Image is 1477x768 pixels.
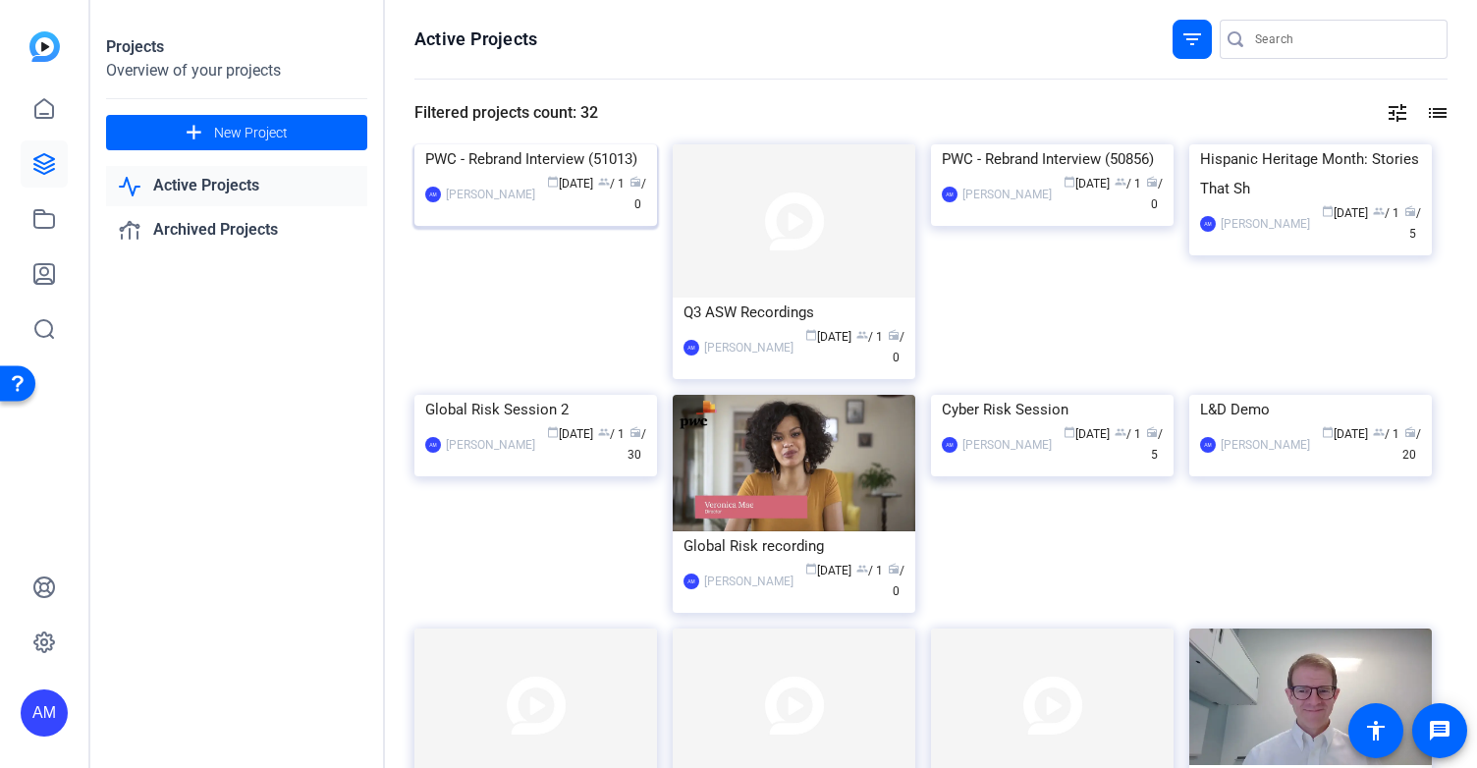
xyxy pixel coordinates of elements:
mat-icon: tune [1386,101,1409,125]
mat-icon: accessibility [1364,719,1388,742]
span: / 20 [1402,427,1421,462]
span: [DATE] [805,330,851,344]
span: / 0 [888,564,904,598]
span: calendar_today [805,563,817,575]
span: calendar_today [805,329,817,341]
div: AM [684,574,699,589]
div: AM [425,437,441,453]
span: radio [1146,176,1158,188]
span: radio [1404,205,1416,217]
div: AM [1200,437,1216,453]
div: [PERSON_NAME] [1221,214,1310,234]
span: group [598,426,610,438]
a: Active Projects [106,166,367,206]
div: AM [684,340,699,356]
span: [DATE] [547,427,593,441]
span: group [856,563,868,575]
span: / 1 [1115,177,1141,191]
span: radio [1404,426,1416,438]
span: [DATE] [1064,427,1110,441]
div: [PERSON_NAME] [962,435,1052,455]
div: PWC - Rebrand Interview (50856) [942,144,1163,174]
span: group [856,329,868,341]
span: / 0 [1146,177,1163,211]
span: / 0 [888,330,904,364]
span: calendar_today [1064,176,1075,188]
span: radio [629,176,641,188]
div: [PERSON_NAME] [446,185,535,204]
div: [PERSON_NAME] [446,435,535,455]
div: Filtered projects count: 32 [414,101,598,125]
div: Overview of your projects [106,59,367,82]
span: / 1 [1115,427,1141,441]
span: group [1373,205,1385,217]
span: / 5 [1404,206,1421,241]
span: calendar_today [1064,426,1075,438]
span: [DATE] [1064,177,1110,191]
mat-icon: filter_list [1180,27,1204,51]
span: [DATE] [1322,427,1368,441]
span: / 1 [1373,206,1399,220]
span: group [598,176,610,188]
span: / 1 [598,177,625,191]
span: [DATE] [547,177,593,191]
div: PWC - Rebrand Interview (51013) [425,144,646,174]
span: radio [888,563,900,575]
img: blue-gradient.svg [29,31,60,62]
span: calendar_today [547,426,559,438]
span: calendar_today [547,176,559,188]
div: Global Risk Session 2 [425,395,646,424]
div: Cyber Risk Session [942,395,1163,424]
span: / 5 [1146,427,1163,462]
span: radio [1146,426,1158,438]
mat-icon: add [182,121,206,145]
span: calendar_today [1322,426,1334,438]
div: [PERSON_NAME] [704,338,793,357]
span: / 1 [598,427,625,441]
span: / 1 [856,330,883,344]
span: group [1373,426,1385,438]
span: / 1 [856,564,883,577]
span: / 0 [629,177,646,211]
div: AM [942,437,957,453]
div: [PERSON_NAME] [1221,435,1310,455]
div: AM [942,187,957,202]
button: New Project [106,115,367,150]
div: Hispanic Heritage Month: Stories That Sh [1200,144,1421,203]
span: group [1115,176,1126,188]
div: AM [21,689,68,737]
span: radio [629,426,641,438]
a: Archived Projects [106,210,367,250]
span: / 1 [1373,427,1399,441]
div: AM [1200,216,1216,232]
span: / 30 [628,427,646,462]
div: L&D Demo [1200,395,1421,424]
h1: Active Projects [414,27,537,51]
input: Search [1255,27,1432,51]
span: radio [888,329,900,341]
span: calendar_today [1322,205,1334,217]
div: AM [425,187,441,202]
span: New Project [214,123,288,143]
div: Q3 ASW Recordings [684,298,904,327]
mat-icon: list [1424,101,1448,125]
div: Projects [106,35,367,59]
div: Global Risk recording [684,531,904,561]
span: group [1115,426,1126,438]
div: [PERSON_NAME] [704,572,793,591]
div: [PERSON_NAME] [962,185,1052,204]
span: [DATE] [1322,206,1368,220]
span: [DATE] [805,564,851,577]
mat-icon: message [1428,719,1451,742]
